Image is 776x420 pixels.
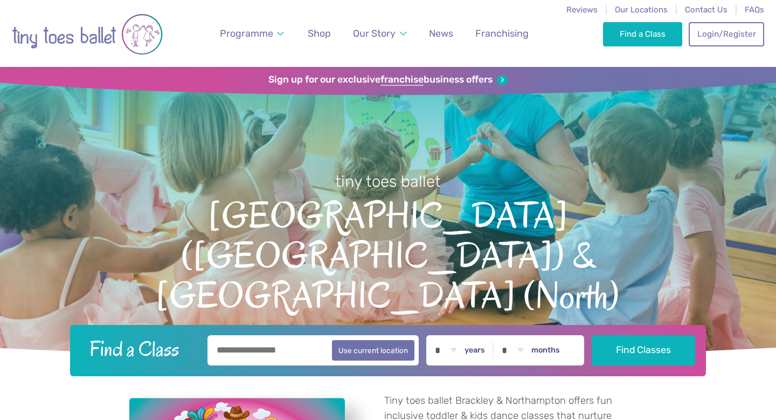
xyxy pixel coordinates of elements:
[689,22,764,46] a: Login/Register
[332,340,414,361] button: Use current location
[465,346,485,355] label: years
[353,28,396,39] span: Our Story
[81,335,200,362] h2: Find a Class
[215,22,289,46] a: Programme
[335,172,441,191] small: tiny toes ballet
[745,5,764,15] a: FAQs
[348,22,412,46] a: Our Story
[531,346,560,355] label: months
[19,192,757,316] span: [GEOGRAPHIC_DATA] ([GEOGRAPHIC_DATA]) & [GEOGRAPHIC_DATA] (North)
[424,22,458,46] a: News
[303,22,336,46] a: Shop
[429,28,453,39] span: News
[220,28,273,39] span: Programme
[685,5,727,15] a: Contact Us
[615,5,668,15] a: Our Locations
[268,74,507,86] a: Sign up for our exclusivefranchisebusiness offers
[470,22,533,46] a: Franchising
[475,28,529,39] span: Franchising
[308,28,331,39] span: Shop
[603,22,682,46] a: Find a Class
[12,7,163,62] img: tiny toes ballet
[380,74,424,86] strong: franchise
[592,335,696,365] button: Find Classes
[566,5,598,15] a: Reviews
